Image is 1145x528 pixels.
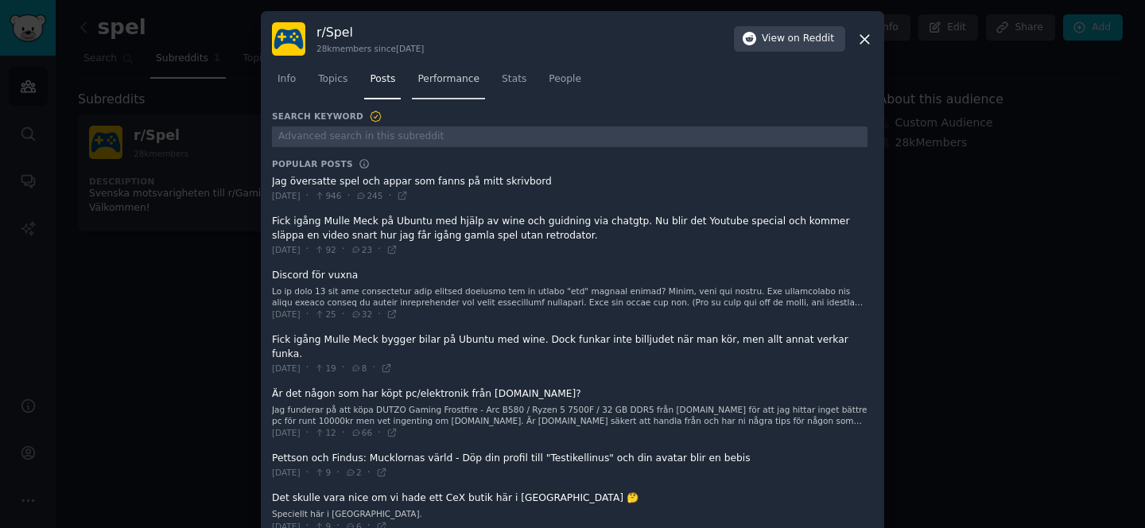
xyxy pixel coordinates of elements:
span: People [549,72,581,87]
span: 8 [351,363,367,374]
span: · [306,189,309,204]
div: Jag funderar på att köpa DUTZO Gaming Frostfire - Arc B580 / Ryzen 5 7500F / 32 GB DDR5 från [DOM... [272,404,867,426]
span: · [306,308,309,322]
span: 25 [314,309,336,320]
div: Lo ip dolo 13 sit ame consectetur adip elitsed doeiusmo tem in utlabo "etd" magnaal enimad? Minim... [272,285,867,308]
span: [DATE] [272,190,301,201]
span: 12 [314,427,336,438]
span: View [762,32,834,46]
span: · [336,466,340,480]
h3: r/ Spel [316,24,424,41]
span: Topics [318,72,347,87]
span: · [372,361,375,375]
span: · [306,426,309,441]
div: Speciellt här i [GEOGRAPHIC_DATA]. [272,508,638,519]
span: 66 [351,427,372,438]
span: [DATE] [272,427,301,438]
span: · [342,243,345,257]
a: Topics [312,67,353,99]
span: Stats [502,72,526,87]
div: 28k members since [DATE] [316,43,424,54]
span: · [367,466,371,480]
span: 19 [314,363,336,374]
span: 946 [314,190,341,201]
span: 2 [345,467,362,478]
span: [DATE] [272,309,301,320]
span: 9 [314,467,331,478]
span: · [342,361,345,375]
span: Performance [417,72,479,87]
span: · [306,243,309,257]
input: Advanced search in this subreddit [272,126,867,148]
span: [DATE] [272,467,301,478]
span: · [378,243,381,257]
button: Viewon Reddit [734,26,845,52]
span: · [388,189,391,204]
h3: Popular Posts [272,158,353,169]
span: 92 [314,244,336,255]
span: · [306,361,309,375]
span: · [378,426,381,441]
a: Stats [496,67,532,99]
img: Spel [272,22,305,56]
span: · [378,308,381,322]
a: Performance [412,67,485,99]
span: · [347,189,350,204]
span: · [342,308,345,322]
span: Posts [370,72,395,87]
h3: Search Keyword [272,110,383,124]
span: on Reddit [788,32,834,46]
span: [DATE] [272,363,301,374]
a: Info [272,67,301,99]
span: Info [278,72,296,87]
span: [DATE] [272,244,301,255]
span: 32 [351,309,372,320]
span: · [342,426,345,441]
a: People [543,67,587,99]
span: 245 [355,190,382,201]
span: 23 [351,244,372,255]
a: Posts [364,67,401,99]
span: · [306,466,309,480]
